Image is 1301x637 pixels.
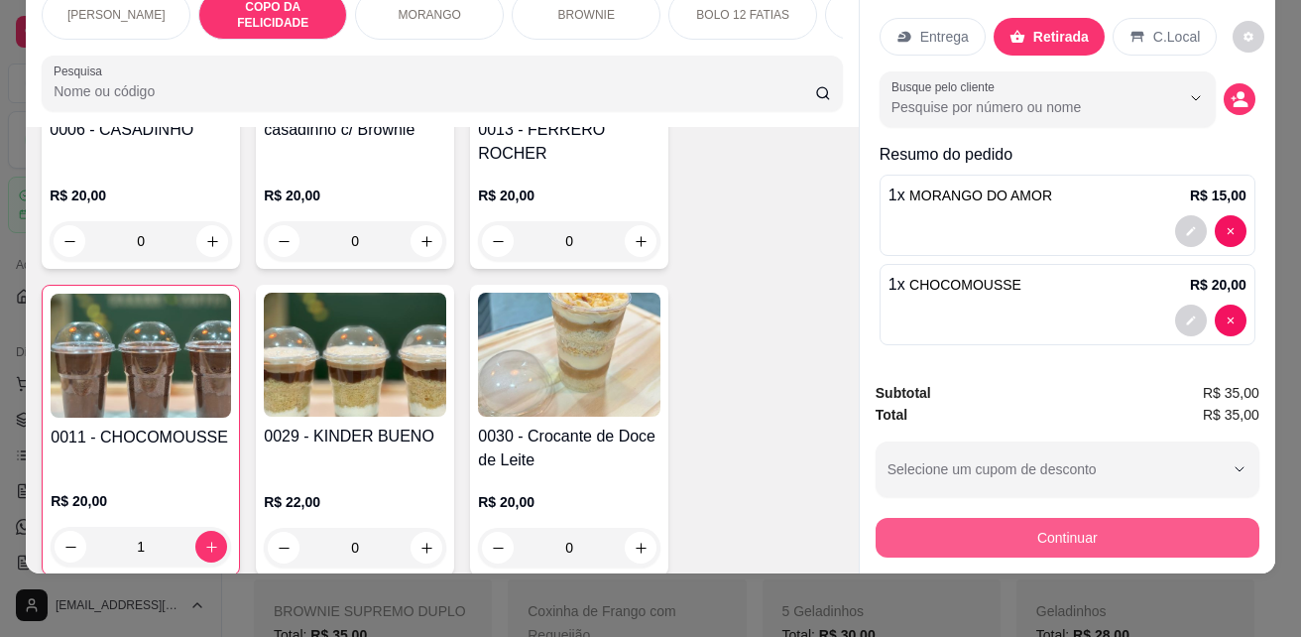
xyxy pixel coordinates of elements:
h4: 0006 - CASADINHO [50,118,232,142]
button: decrease-product-quantity [1215,305,1246,336]
button: decrease-product-quantity [1233,21,1264,53]
p: MORANGO [399,7,461,23]
button: decrease-product-quantity [54,225,85,257]
button: decrease-product-quantity [1215,215,1246,247]
p: R$ 20,00 [478,492,660,512]
button: increase-product-quantity [411,225,442,257]
p: 1 x [888,273,1021,297]
img: product-image [51,294,231,418]
p: BOLO 12 FATIAS [696,7,789,23]
button: decrease-product-quantity [268,532,299,564]
label: Pesquisa [54,63,109,79]
span: CHOCOMOUSSE [909,277,1021,293]
h4: 0013 - FERRERO ROCHER [478,118,660,166]
p: R$ 20,00 [478,186,660,205]
p: R$ 20,00 [264,186,446,205]
button: increase-product-quantity [195,531,227,563]
p: R$ 22,00 [264,492,446,512]
p: [PERSON_NAME] [67,7,166,23]
button: increase-product-quantity [625,532,656,564]
button: Show suggestions [1180,82,1212,114]
button: decrease-product-quantity [482,225,514,257]
h4: 0029 - KINDER BUENO [264,425,446,448]
p: Entrega [920,27,969,47]
p: R$ 20,00 [1190,275,1246,295]
span: MORANGO DO AMOR [909,188,1052,203]
p: R$ 20,00 [51,491,231,511]
button: increase-product-quantity [196,225,228,257]
button: Continuar [876,518,1259,558]
p: C.Local [1153,27,1200,47]
button: Selecione um cupom de desconto [876,442,1259,497]
input: Busque pelo cliente [891,97,1148,117]
span: R$ 35,00 [1203,382,1259,404]
strong: Total [876,407,907,423]
img: product-image [478,293,660,417]
button: increase-product-quantity [625,225,656,257]
label: Busque pelo cliente [891,78,1002,95]
p: 1 x [888,184,1052,207]
button: decrease-product-quantity [55,531,86,563]
img: product-image [264,293,446,417]
h4: 0011 - CHOCOMOUSSE [51,426,231,449]
h4: casadinho c/ Brownie [264,118,446,142]
p: Retirada [1033,27,1089,47]
input: Pesquisa [54,81,815,101]
button: decrease-product-quantity [1175,215,1207,247]
h4: 0030 - Crocante de Doce de Leite [478,425,660,472]
span: R$ 35,00 [1203,404,1259,426]
p: Resumo do pedido [880,143,1255,167]
button: decrease-product-quantity [1224,83,1255,115]
button: increase-product-quantity [411,532,442,564]
p: R$ 15,00 [1190,186,1246,205]
strong: Subtotal [876,385,931,401]
button: decrease-product-quantity [482,532,514,564]
button: decrease-product-quantity [268,225,299,257]
p: BROWNIE [558,7,615,23]
p: R$ 20,00 [50,186,232,205]
button: decrease-product-quantity [1175,305,1207,336]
